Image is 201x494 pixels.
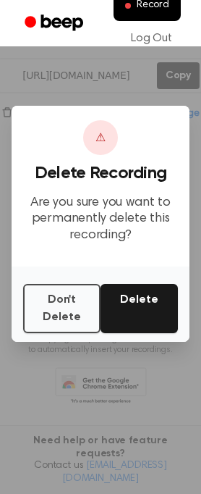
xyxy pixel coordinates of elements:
h3: Delete Recording [23,164,178,183]
a: Beep [14,9,96,38]
div: ⚠ [83,120,118,155]
button: Delete [100,284,178,333]
a: Log Out [116,21,187,56]
p: Are you sure you want to permanently delete this recording? [23,195,178,244]
button: Don't Delete [23,284,100,333]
